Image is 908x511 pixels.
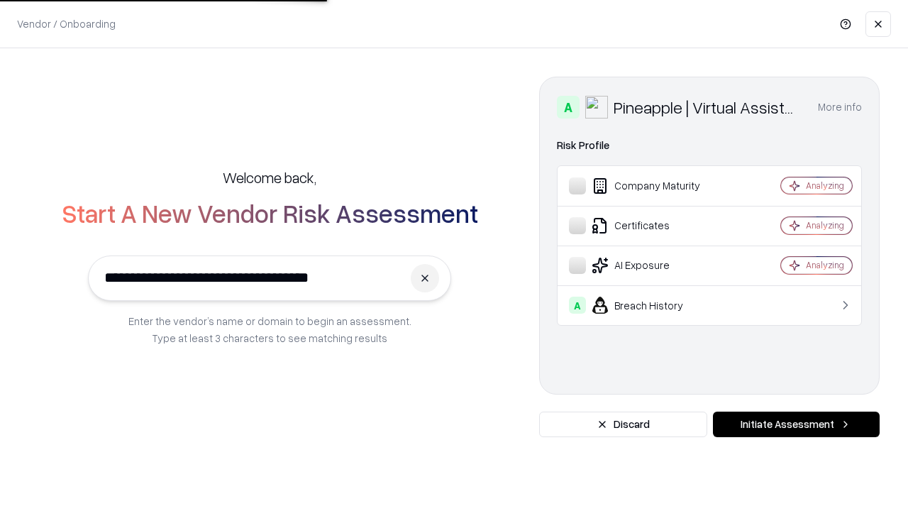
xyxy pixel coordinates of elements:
[585,96,608,119] img: Pineapple | Virtual Assistant Agency
[557,96,580,119] div: A
[539,412,707,437] button: Discard
[569,177,738,194] div: Company Maturity
[806,259,844,271] div: Analyzing
[614,96,801,119] div: Pineapple | Virtual Assistant Agency
[17,16,116,31] p: Vendor / Onboarding
[557,137,862,154] div: Risk Profile
[713,412,880,437] button: Initiate Assessment
[223,167,316,187] h5: Welcome back,
[569,257,738,274] div: AI Exposure
[806,219,844,231] div: Analyzing
[569,297,738,314] div: Breach History
[62,199,478,227] h2: Start A New Vendor Risk Assessment
[569,297,586,314] div: A
[818,94,862,120] button: More info
[569,217,738,234] div: Certificates
[806,180,844,192] div: Analyzing
[128,312,411,346] p: Enter the vendor’s name or domain to begin an assessment. Type at least 3 characters to see match...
